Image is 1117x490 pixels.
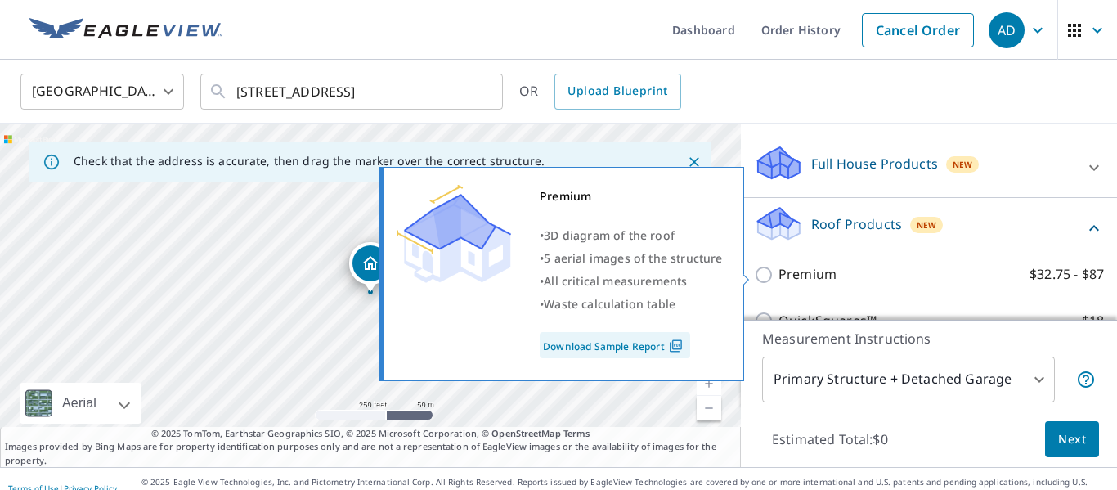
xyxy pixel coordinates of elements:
div: Dropped pin, building 1, Residential property, 6216 S Artesian Ave Chicago, IL 60629 [349,242,392,293]
span: 3D diagram of the roof [544,227,675,243]
img: Pdf Icon [665,339,687,353]
p: Roof Products [811,214,902,234]
p: $32.75 - $87 [1030,264,1104,285]
span: Next [1058,429,1086,450]
img: EV Logo [29,18,222,43]
p: Full House Products [811,154,938,173]
button: Next [1045,421,1099,458]
p: QuickSquares™ [778,311,877,331]
div: Roof ProductsNew [754,205,1104,251]
div: [GEOGRAPHIC_DATA] [20,69,184,115]
p: Measurement Instructions [762,329,1096,348]
input: Search by address or latitude-longitude [236,69,469,115]
div: OR [519,74,681,110]
div: Premium [540,185,723,208]
div: Primary Structure + Detached Garage [762,357,1055,402]
a: Current Level 17, Zoom Out [697,396,721,420]
p: Premium [778,264,837,285]
button: Close [684,151,705,173]
span: Upload Blueprint [567,81,667,101]
p: Check that the address is accurate, then drag the marker over the correct structure. [74,154,545,169]
span: All critical measurements [544,273,687,289]
div: • [540,293,723,316]
a: Cancel Order [862,13,974,47]
span: © 2025 TomTom, Earthstar Geographics SIO, © 2025 Microsoft Corporation, © [151,427,590,441]
a: OpenStreetMap [491,427,560,439]
a: Upload Blueprint [554,74,680,110]
span: 5 aerial images of the structure [544,250,722,266]
span: New [917,218,937,232]
a: Terms [563,427,590,439]
div: • [540,224,723,247]
div: Aerial [20,383,141,424]
span: New [953,158,973,171]
p: Estimated Total: $0 [759,421,901,457]
a: Download Sample Report [540,332,690,358]
span: Waste calculation table [544,296,675,312]
p: $18 [1082,311,1104,331]
div: • [540,270,723,293]
div: Aerial [57,383,101,424]
span: Your report will include the primary structure and a detached garage if one exists. [1076,370,1096,389]
div: • [540,247,723,270]
img: Premium [397,185,511,283]
div: Full House ProductsNew [754,144,1104,191]
div: AD [989,12,1025,48]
